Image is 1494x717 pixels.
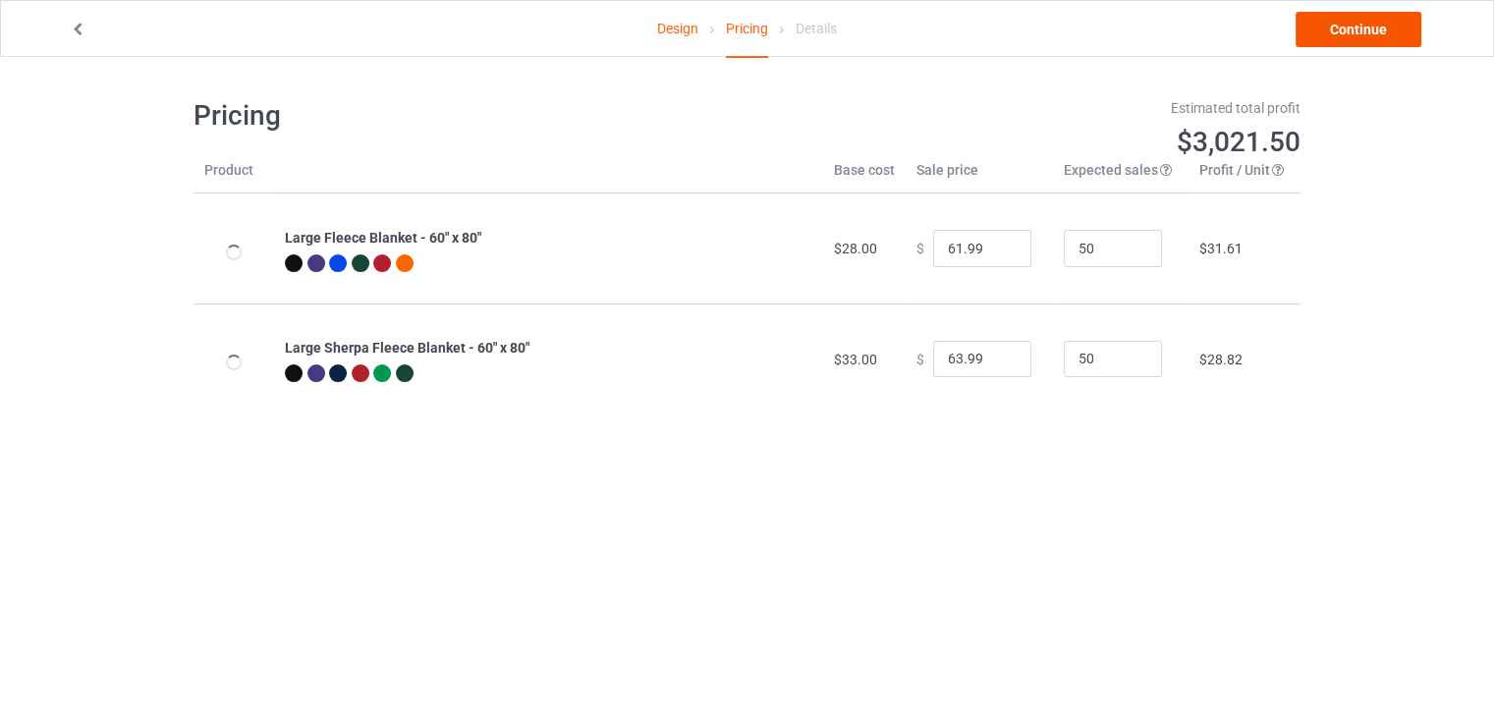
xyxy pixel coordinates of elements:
[916,351,924,366] span: $
[1189,160,1300,193] th: Profit / Unit
[657,1,698,56] a: Design
[1199,352,1243,367] span: $28.82
[906,160,1053,193] th: Sale price
[194,160,274,193] th: Product
[761,98,1301,118] div: Estimated total profit
[726,1,768,58] div: Pricing
[1296,12,1421,47] a: Continue
[916,241,924,256] span: $
[285,230,481,246] b: Large Fleece Blanket - 60" x 80"
[1177,126,1300,158] span: $3,021.50
[834,352,877,367] span: $33.00
[796,1,837,56] div: Details
[1199,241,1243,256] span: $31.61
[823,160,906,193] th: Base cost
[285,340,529,356] b: Large Sherpa Fleece Blanket - 60" x 80"
[1053,160,1189,193] th: Expected sales
[834,241,877,256] span: $28.00
[194,98,734,134] h1: Pricing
